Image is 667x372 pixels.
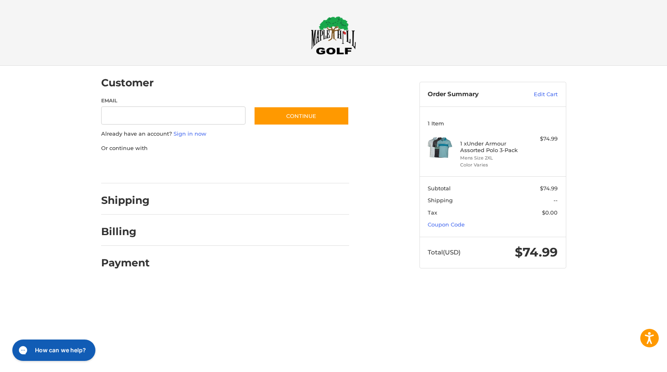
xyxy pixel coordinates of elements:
h2: Billing [101,225,149,238]
div: $74.99 [525,135,558,143]
p: Already have an account? [101,130,349,138]
h4: 1 x Under Armour Assorted Polo 3-Pack [460,140,523,154]
h3: 1 Item [428,120,558,127]
span: $0.00 [542,209,558,216]
span: -- [554,197,558,203]
button: Continue [254,106,349,125]
li: Color Varies [460,162,523,169]
h2: Shipping [101,194,150,207]
span: Shipping [428,197,453,203]
p: Or continue with [101,144,349,152]
iframe: PayPal-paylater [168,160,230,175]
a: Coupon Code [428,221,465,228]
h2: Payment [101,256,150,269]
span: Tax [428,209,437,216]
iframe: Gorgias live chat messenger [8,337,98,364]
span: $74.99 [515,245,558,260]
iframe: Google Customer Reviews [599,350,667,372]
span: Total (USD) [428,248,461,256]
iframe: PayPal-paypal [98,160,160,175]
span: $74.99 [540,185,558,192]
a: Sign in now [174,130,206,137]
span: Subtotal [428,185,451,192]
iframe: PayPal-venmo [238,160,299,175]
li: Mens Size 2XL [460,155,523,162]
img: Maple Hill Golf [311,16,356,55]
a: Edit Cart [516,90,558,99]
label: Email [101,97,246,104]
h3: Order Summary [428,90,516,99]
h2: Customer [101,76,154,89]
